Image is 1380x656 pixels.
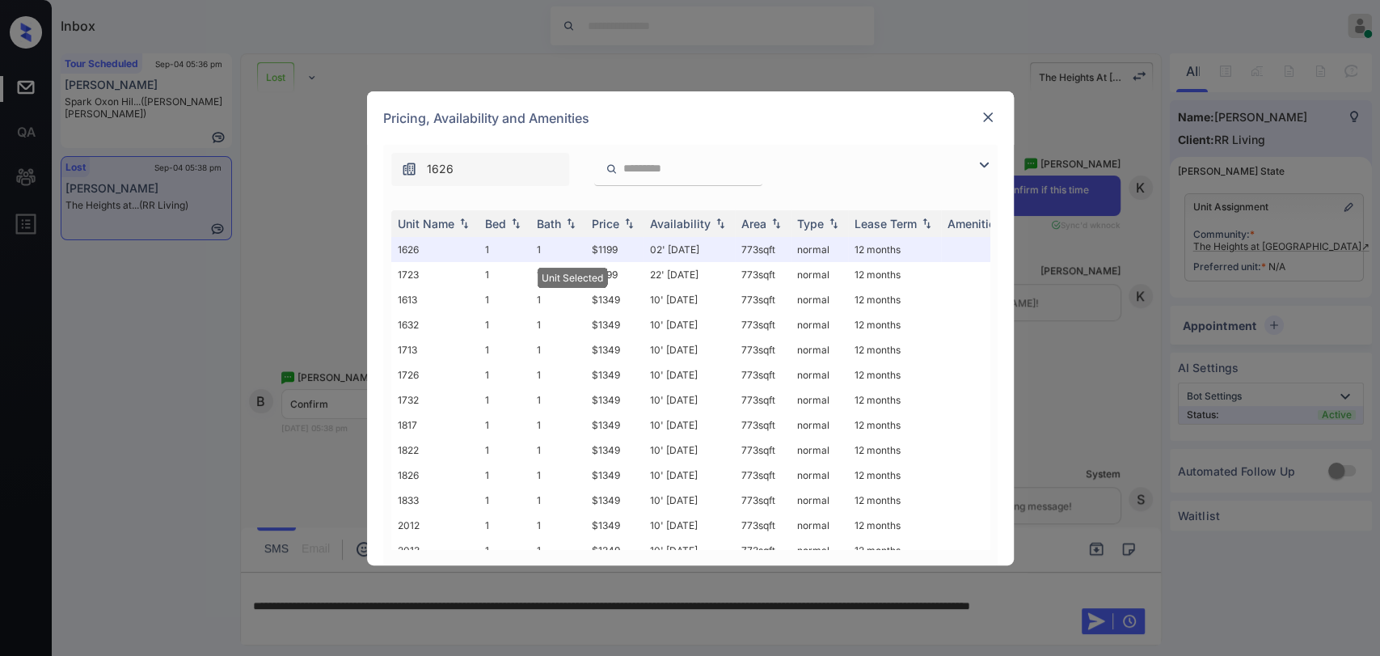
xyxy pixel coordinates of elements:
[530,538,585,563] td: 1
[980,109,996,125] img: close
[848,237,941,262] td: 12 months
[735,438,791,463] td: 773 sqft
[585,362,644,387] td: $1349
[479,262,530,287] td: 1
[585,438,644,463] td: $1349
[644,538,735,563] td: 10' [DATE]
[791,287,848,312] td: normal
[585,237,644,262] td: $1199
[585,312,644,337] td: $1349
[741,217,766,231] div: Area
[644,362,735,387] td: 10' [DATE]
[530,262,585,287] td: 1
[768,218,784,229] img: sorting
[735,287,791,312] td: 773 sqft
[735,237,791,262] td: 773 sqft
[735,538,791,563] td: 773 sqft
[735,262,791,287] td: 773 sqft
[855,217,917,231] div: Lease Term
[391,438,479,463] td: 1822
[791,312,848,337] td: normal
[479,312,530,337] td: 1
[585,513,644,538] td: $1349
[585,488,644,513] td: $1349
[537,217,561,231] div: Bath
[712,218,728,229] img: sorting
[797,217,824,231] div: Type
[479,438,530,463] td: 1
[391,287,479,312] td: 1613
[508,218,524,229] img: sorting
[479,337,530,362] td: 1
[848,362,941,387] td: 12 months
[791,362,848,387] td: normal
[530,237,585,262] td: 1
[479,488,530,513] td: 1
[735,387,791,413] td: 773 sqft
[563,218,579,229] img: sorting
[825,218,842,229] img: sorting
[848,513,941,538] td: 12 months
[606,162,618,176] img: icon-zuma
[791,387,848,413] td: normal
[585,538,644,563] td: $1349
[791,438,848,463] td: normal
[735,488,791,513] td: 773 sqft
[791,337,848,362] td: normal
[427,160,454,178] span: 1626
[391,337,479,362] td: 1713
[848,538,941,563] td: 12 months
[848,438,941,463] td: 12 months
[530,513,585,538] td: 1
[585,337,644,362] td: $1349
[585,287,644,312] td: $1349
[479,413,530,438] td: 1
[791,538,848,563] td: normal
[479,287,530,312] td: 1
[367,91,1014,145] div: Pricing, Availability and Amenities
[479,362,530,387] td: 1
[530,438,585,463] td: 1
[735,312,791,337] td: 773 sqft
[848,262,941,287] td: 12 months
[735,337,791,362] td: 773 sqft
[791,488,848,513] td: normal
[398,217,454,231] div: Unit Name
[791,262,848,287] td: normal
[456,218,472,229] img: sorting
[391,362,479,387] td: 1726
[848,287,941,312] td: 12 months
[391,262,479,287] td: 1723
[644,337,735,362] td: 10' [DATE]
[791,413,848,438] td: normal
[479,463,530,488] td: 1
[644,287,735,312] td: 10' [DATE]
[391,488,479,513] td: 1833
[644,387,735,413] td: 10' [DATE]
[391,513,479,538] td: 2012
[401,161,417,177] img: icon-zuma
[848,488,941,513] td: 12 months
[644,438,735,463] td: 10' [DATE]
[391,413,479,438] td: 1817
[479,237,530,262] td: 1
[479,538,530,563] td: 1
[530,287,585,312] td: 1
[735,513,791,538] td: 773 sqft
[644,237,735,262] td: 02' [DATE]
[848,312,941,337] td: 12 months
[391,312,479,337] td: 1632
[650,217,711,231] div: Availability
[735,362,791,387] td: 773 sqft
[479,387,530,413] td: 1
[592,217,619,231] div: Price
[791,513,848,538] td: normal
[391,237,479,262] td: 1626
[644,262,735,287] td: 22' [DATE]
[735,413,791,438] td: 773 sqft
[644,488,735,513] td: 10' [DATE]
[391,538,479,563] td: 2013
[918,218,935,229] img: sorting
[391,387,479,413] td: 1732
[848,413,941,438] td: 12 months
